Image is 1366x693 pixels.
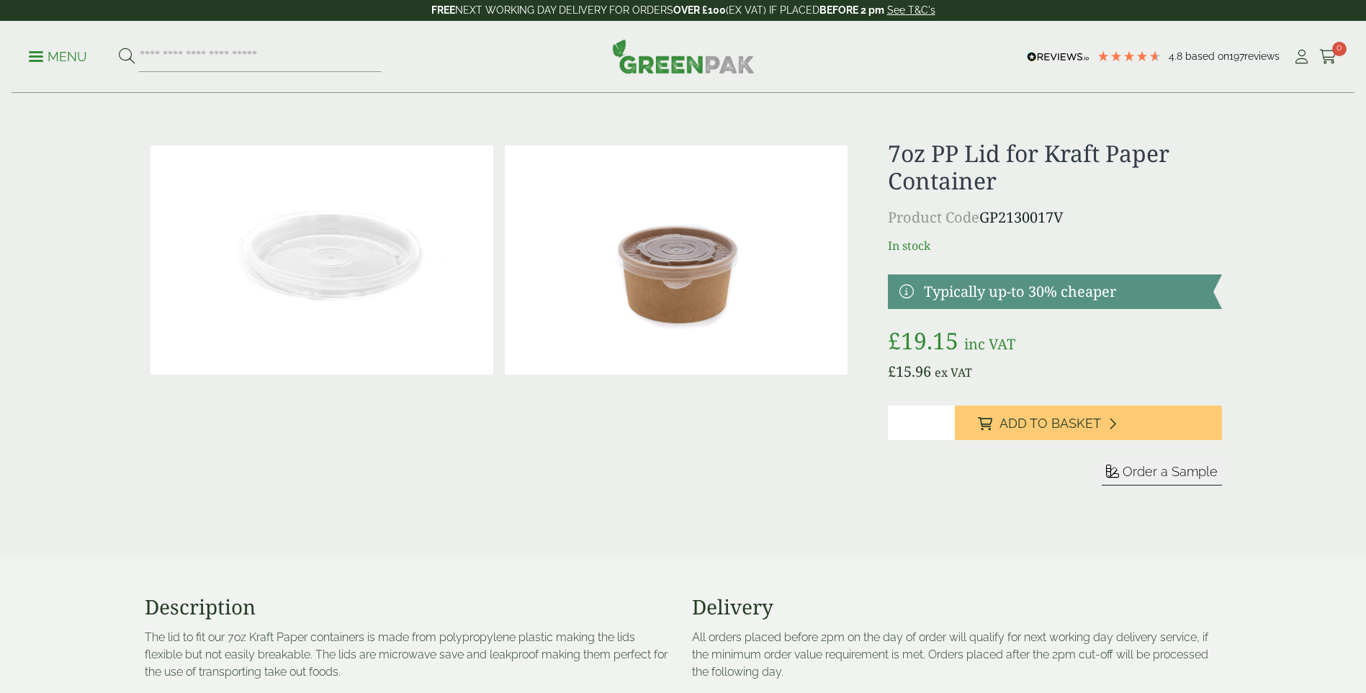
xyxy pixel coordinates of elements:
span: Add to Basket [999,416,1101,432]
span: £ [888,362,896,381]
button: Order a Sample [1102,463,1222,486]
span: Product Code [888,207,979,227]
span: reviews [1244,50,1280,62]
span: Based on [1185,50,1229,62]
bdi: 15.96 [888,362,931,381]
p: The lid to fit our 7oz Kraft Paper containers is made from polypropylene plastic making the lids ... [145,629,675,681]
button: Add to Basket [955,406,1222,440]
a: Menu [29,48,87,63]
h3: Delivery [692,595,1222,620]
span: £ [888,325,901,356]
strong: OVER £100 [673,4,726,16]
strong: FREE [431,4,455,16]
i: Cart [1319,50,1337,64]
span: 197 [1229,50,1244,62]
a: 0 [1319,46,1337,68]
h3: Description [145,595,675,620]
p: Menu [29,48,87,66]
p: All orders placed before 2pm on the day of order will qualify for next working day delivery servi... [692,629,1222,681]
span: 4.8 [1169,50,1185,62]
a: See T&C's [887,4,935,16]
h1: 7oz PP Lid for Kraft Paper Container [888,140,1221,195]
span: inc VAT [964,334,1015,354]
div: 4.79 Stars [1097,50,1161,63]
span: Order a Sample [1123,464,1218,479]
span: 0 [1332,42,1347,56]
span: ex VAT [935,365,972,380]
img: REVIEWS.io [1027,52,1089,62]
p: GP2130017V [888,207,1221,228]
bdi: 19.15 [888,325,958,356]
strong: BEFORE 2 pm [819,4,884,16]
i: My Account [1293,50,1311,64]
img: Kraft 7oz With Plastic Lid [505,146,848,375]
img: GreenPak Supplies [612,39,755,73]
img: 7oz PP Lid [150,146,493,375]
p: In stock [888,237,1221,254]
